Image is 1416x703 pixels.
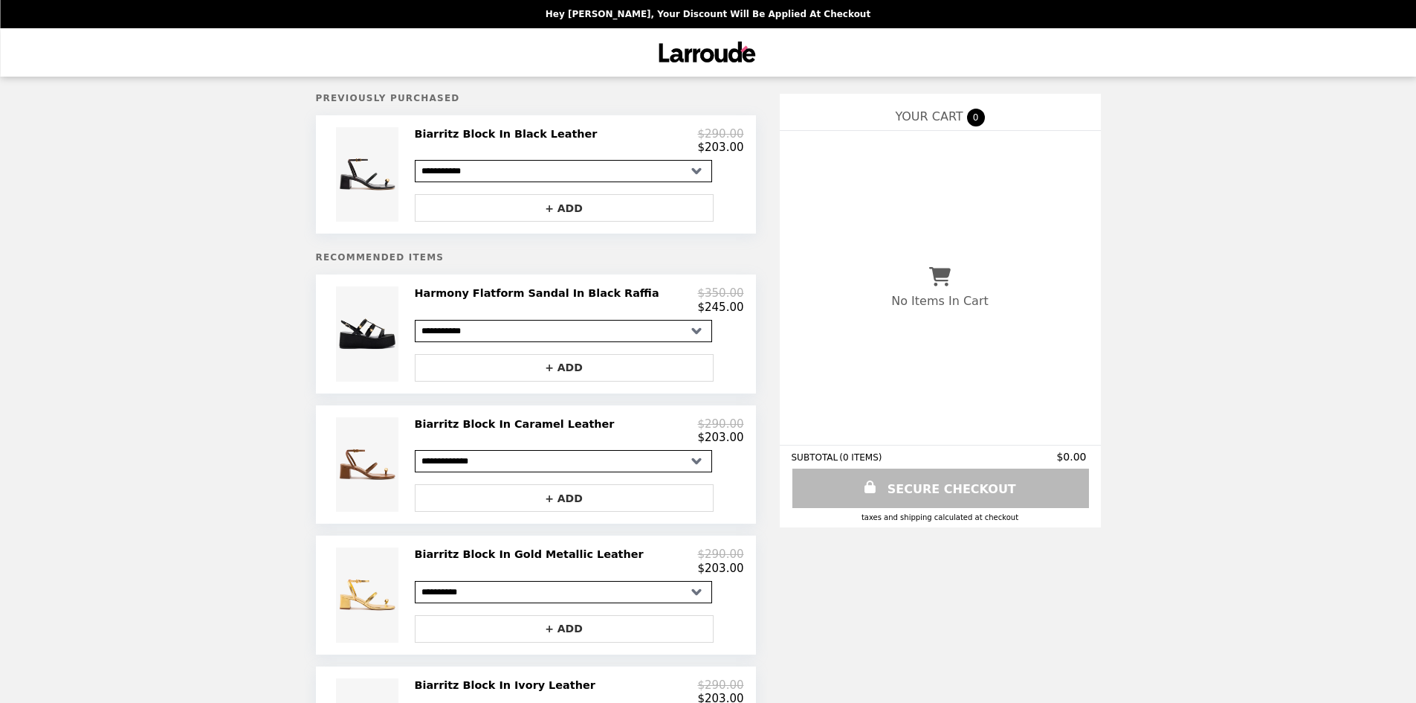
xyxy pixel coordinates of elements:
[654,37,762,68] img: Brand Logo
[697,417,743,431] p: $290.00
[336,286,403,381] img: Harmony Flatform Sandal In Black Raffia
[697,562,743,575] p: $203.00
[415,581,712,603] select: Select a product variant
[697,127,743,141] p: $290.00
[415,320,712,342] select: Select a product variant
[415,127,604,141] h2: Biarritz Block In Black Leather
[415,450,712,472] select: Select a product variant
[891,294,988,308] p: No Items In Cart
[415,417,621,431] h2: Biarritz Block In Caramel Leather
[697,141,743,154] p: $203.00
[415,615,714,643] button: + ADD
[697,678,743,692] p: $290.00
[697,286,743,300] p: $350.00
[697,301,743,314] p: $245.00
[697,431,743,444] p: $203.00
[336,417,403,512] img: Biarritz Block In Caramel Leather
[336,127,403,222] img: Biarritz Block In Black Leather
[415,286,665,300] h2: Harmony Flatform Sandal In Black Raffia
[415,484,714,512] button: + ADD
[895,109,963,123] span: YOUR CART
[967,109,985,126] span: 0
[316,93,756,103] h5: Previously Purchased
[415,160,712,182] select: Select a product variant
[415,678,601,692] h2: Biarritz Block In Ivory Leather
[316,252,756,263] h5: Recommended Items
[839,452,882,463] span: ( 0 ITEMS )
[415,548,650,561] h2: Biarritz Block In Gold Metallic Leather
[415,354,714,382] button: + ADD
[1056,451,1088,463] span: $0.00
[415,194,714,222] button: + ADD
[697,548,743,561] p: $290.00
[792,513,1089,521] div: Taxes and Shipping calculated at checkout
[336,548,403,642] img: Biarritz Block In Gold Metallic Leather
[792,452,840,463] span: SUBTOTAL
[546,9,870,19] p: Hey [PERSON_NAME], your discount will be applied at checkout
